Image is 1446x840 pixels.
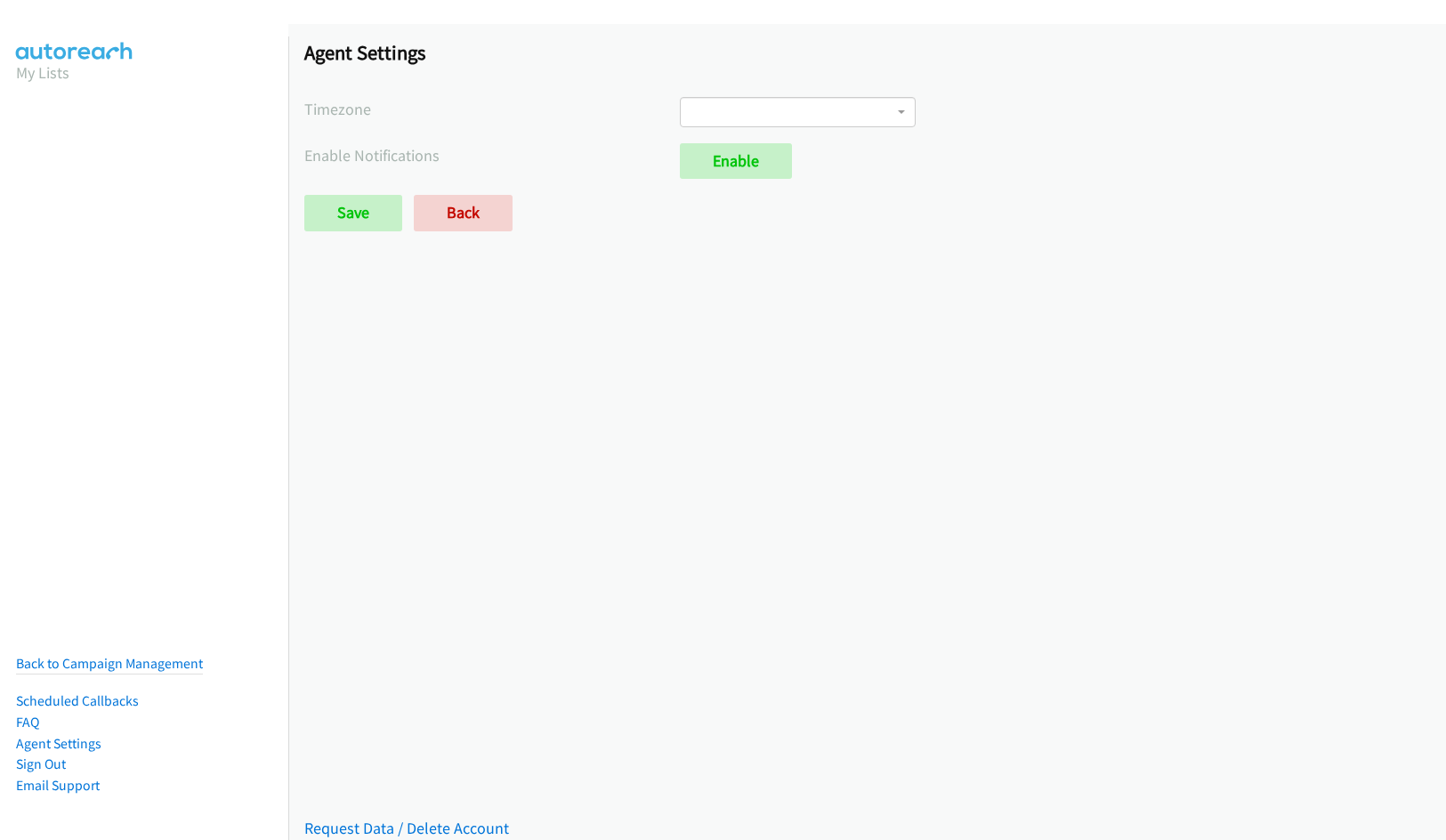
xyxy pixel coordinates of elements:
a: Sign Out [16,755,66,772]
a: Enable [680,143,792,179]
a: Back [414,195,513,230]
a: Scheduled Callbacks [16,692,139,709]
a: Agent Settings [16,735,101,752]
label: Timezone [304,97,680,121]
h1: Agent Settings [304,40,1430,65]
label: Enable Notifications [304,143,680,167]
a: My Lists [16,62,69,83]
a: Email Support [16,777,100,794]
a: Back to Campaign Management [16,655,203,672]
input: Save [304,195,402,230]
a: Request Data / Delete Account [304,818,509,838]
a: FAQ [16,714,39,731]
